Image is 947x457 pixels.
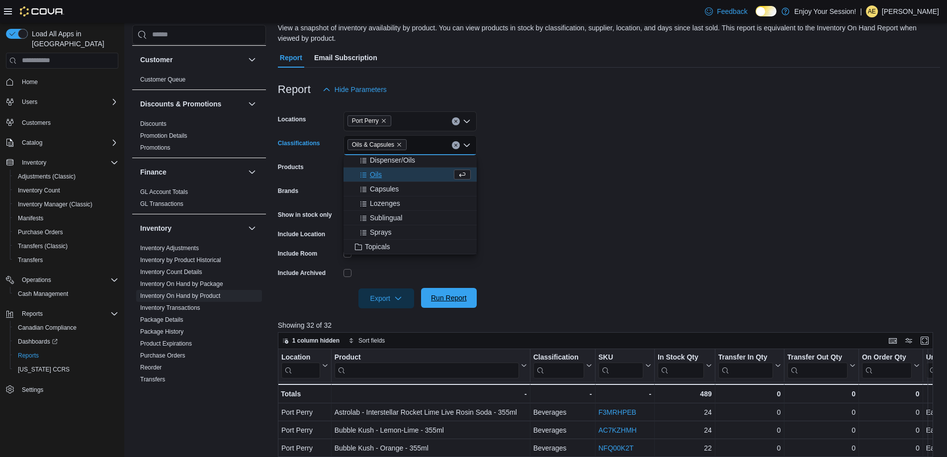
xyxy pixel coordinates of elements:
span: Oils & Capsules [347,139,407,150]
button: Users [18,96,41,108]
span: Package History [140,328,183,336]
span: Cash Management [18,290,68,298]
a: F3MRHPEB [599,408,636,416]
div: 0 [787,442,855,454]
div: Finance [132,186,266,214]
span: Report [280,48,302,68]
button: Remove Port Perry from selection in this group [381,118,387,124]
div: 22 [658,442,712,454]
span: Canadian Compliance [14,322,118,334]
div: View a snapshot of inventory availability by product. You can view products in stock by classific... [278,23,935,44]
div: 0 [862,388,920,400]
span: Manifests [14,212,118,224]
div: SKU URL [598,353,643,378]
button: Location [281,353,328,378]
p: Showing 32 of 32 [278,320,940,330]
span: Run Report [431,293,467,303]
button: Reports [18,308,47,320]
div: Bubble Kush - Lemon-Lime - 355ml [334,424,526,436]
a: GL Account Totals [140,188,188,195]
span: Sort fields [358,337,385,345]
a: Reports [14,350,43,362]
a: Transfers (Classic) [14,240,72,252]
button: Keyboard shortcuts [887,335,899,347]
span: Transfers (Classic) [18,242,68,250]
button: SKU [598,353,651,378]
h3: Inventory [140,223,172,233]
input: Dark Mode [756,6,776,16]
button: Sublingual [344,211,477,225]
span: 1 column hidden [292,337,340,345]
a: GL Transactions [140,200,183,207]
a: Cash Management [14,288,72,300]
span: Transfers [18,256,43,264]
div: Beverages [533,424,592,436]
span: Sprays [370,227,392,237]
div: Bubble Kush - Orange - 355ml [334,442,526,454]
a: Inventory On Hand by Product [140,292,220,299]
div: Alana Edgington [866,5,878,17]
button: Oils [344,168,477,182]
a: Feedback [701,1,751,21]
span: Inventory by Product Historical [140,256,221,264]
span: Inventory Manager (Classic) [14,198,118,210]
div: Transfer Out Qty [787,353,847,378]
div: - [533,388,592,400]
span: Inventory [18,157,118,169]
a: Transfers [140,376,165,383]
button: Finance [140,167,244,177]
span: Reorder [140,364,162,371]
button: Catalog [18,137,46,149]
button: Settings [2,382,122,397]
button: Export [358,288,414,308]
button: Operations [18,274,55,286]
button: Reports [10,349,122,363]
a: Inventory by Product Historical [140,257,221,264]
label: Include Room [278,250,317,258]
a: [US_STATE] CCRS [14,364,74,375]
div: - [334,388,526,400]
span: Port Perry [347,115,391,126]
div: Product [334,353,518,378]
span: Inventory Count [18,186,60,194]
button: Manifests [10,211,122,225]
label: Classifications [278,139,320,147]
div: Port Perry [281,406,328,418]
span: Washington CCRS [14,364,118,375]
span: Purchase Orders [18,228,63,236]
span: Customer Queue [140,76,185,84]
span: Reports [18,352,39,360]
div: On Order Qty [862,353,912,378]
a: Inventory Count [14,184,64,196]
a: AC7KZHMH [599,426,637,434]
span: Dark Mode [756,16,756,17]
span: Purchase Orders [140,352,185,360]
div: Port Perry [281,424,328,436]
h3: Customer [140,55,172,65]
a: Package Details [140,316,183,323]
div: Classification [533,353,584,378]
button: Reports [2,307,122,321]
button: Clear input [452,117,460,125]
button: Canadian Compliance [10,321,122,335]
span: Canadian Compliance [18,324,77,332]
p: [PERSON_NAME] [882,5,939,17]
div: Product [334,353,518,363]
span: Operations [22,276,51,284]
p: | [860,5,862,17]
a: Dashboards [14,336,62,348]
a: Transfers [14,254,47,266]
span: Home [18,76,118,88]
div: 0 [787,424,855,436]
div: Location [281,353,320,363]
button: Inventory [246,222,258,234]
h3: Report [278,84,311,95]
a: Inventory Count Details [140,269,202,275]
div: 0 [862,442,920,454]
a: Dashboards [10,335,122,349]
label: Include Archived [278,269,326,277]
span: Dispenser/Oils [370,155,415,165]
a: NFQ00K2T [599,444,634,452]
span: Settings [22,386,43,394]
span: Capsules [370,184,399,194]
